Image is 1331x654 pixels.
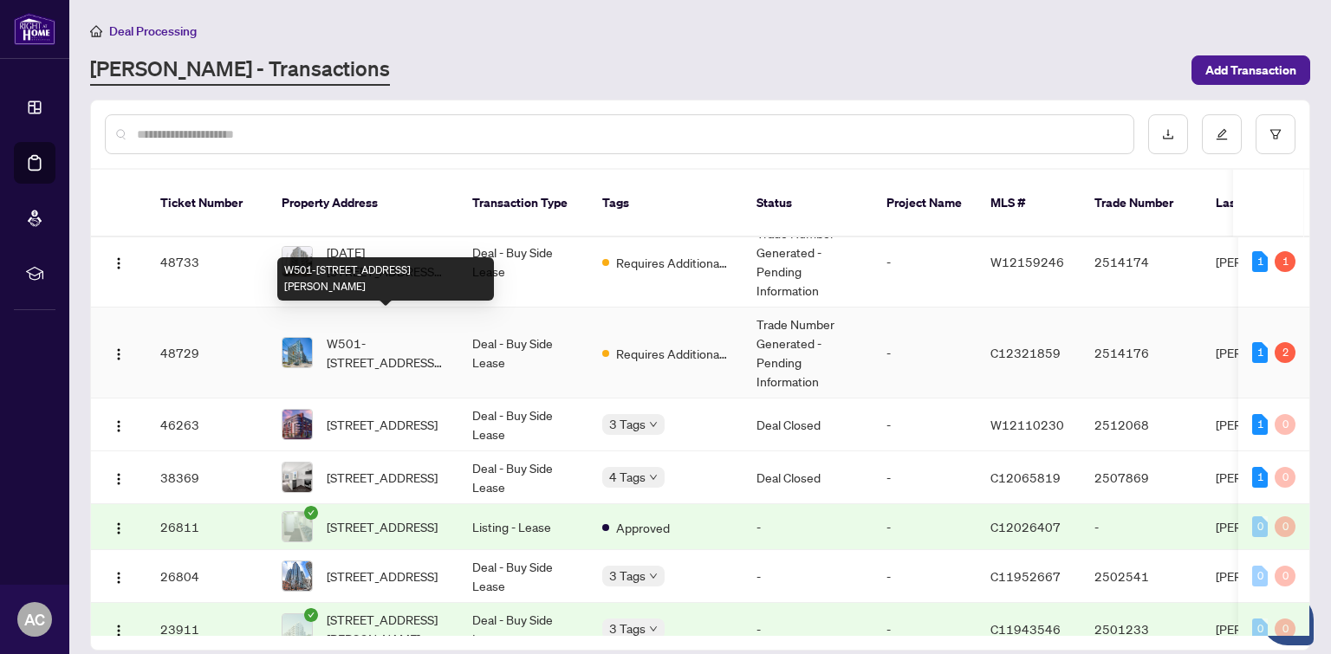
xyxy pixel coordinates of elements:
div: 0 [1252,618,1268,639]
td: Deal Closed [743,398,873,451]
span: download [1162,128,1174,140]
td: Deal - Buy Side Lease [458,550,588,603]
img: Logo [112,419,126,433]
div: 2 [1275,342,1295,363]
span: down [649,572,658,580]
td: 26811 [146,504,268,550]
span: check-circle [304,506,318,520]
div: 0 [1275,618,1295,639]
span: AC [24,607,45,631]
span: C12065819 [990,469,1061,485]
span: C11952667 [990,568,1061,584]
td: Listing - Lease [458,504,588,550]
td: - [873,398,977,451]
img: Logo [112,624,126,638]
button: Logo [105,248,133,275]
span: C12026407 [990,519,1061,534]
button: Logo [105,562,133,590]
span: Requires Additional Docs [616,253,729,272]
td: 46263 [146,398,268,451]
div: 0 [1275,467,1295,488]
div: 0 [1252,516,1268,537]
div: W501-[STREET_ADDRESS][PERSON_NAME] [277,257,494,301]
span: down [649,420,658,429]
button: Add Transaction [1191,55,1310,85]
td: 48729 [146,308,268,398]
span: [STREET_ADDRESS][PERSON_NAME] [327,610,445,648]
span: home [90,25,102,37]
span: check-circle [304,608,318,622]
th: Transaction Type [458,170,588,237]
img: thumbnail-img [282,561,312,591]
img: logo [14,13,55,45]
button: filter [1256,114,1295,154]
span: 3 Tags [609,414,646,434]
div: 0 [1275,516,1295,537]
span: [DATE][STREET_ADDRESS][DATE][PERSON_NAME] [327,243,445,281]
div: 1 [1275,251,1295,272]
div: 0 [1252,566,1268,586]
img: Logo [112,256,126,270]
div: 0 [1275,566,1295,586]
button: Logo [105,463,133,491]
img: Logo [112,347,126,361]
th: MLS # [977,170,1081,237]
td: Deal - Buy Side Lease [458,308,588,398]
span: edit [1216,128,1228,140]
td: Deal Closed [743,451,873,504]
button: edit [1202,114,1242,154]
th: Trade Number [1081,170,1202,237]
span: 4 Tags [609,467,646,487]
td: - [1081,504,1202,550]
span: 3 Tags [609,618,646,638]
button: Logo [105,513,133,541]
span: W12110230 [990,417,1064,432]
img: thumbnail-img [282,614,312,644]
span: down [649,625,658,633]
img: thumbnail-img [282,338,312,367]
span: 3 Tags [609,566,646,586]
img: thumbnail-img [282,512,312,541]
span: Approved [616,518,670,537]
img: Logo [112,571,126,585]
button: Logo [105,411,133,438]
td: 2507869 [1081,451,1202,504]
span: [STREET_ADDRESS] [327,567,438,586]
span: filter [1269,128,1282,140]
span: [STREET_ADDRESS] [327,517,438,536]
img: thumbnail-img [282,410,312,439]
td: - [873,504,977,550]
div: 1 [1252,467,1268,488]
td: - [743,550,873,603]
td: - [743,504,873,550]
span: C11943546 [990,621,1061,637]
span: Deal Processing [109,23,197,39]
td: 38369 [146,451,268,504]
span: W501-[STREET_ADDRESS][PERSON_NAME] [327,333,445,372]
div: 0 [1275,414,1295,435]
img: Logo [112,472,126,486]
td: 2514174 [1081,217,1202,308]
td: Trade Number Generated - Pending Information [743,217,873,308]
td: - [873,451,977,504]
td: - [873,550,977,603]
th: Property Address [268,170,458,237]
td: 48733 [146,217,268,308]
td: 2502541 [1081,550,1202,603]
span: W12159246 [990,254,1064,269]
td: Deal - Buy Side Lease [458,398,588,451]
th: Status [743,170,873,237]
span: C12321859 [990,345,1061,360]
th: Tags [588,170,743,237]
a: [PERSON_NAME] - Transactions [90,55,390,86]
img: thumbnail-img [282,463,312,492]
button: download [1148,114,1188,154]
img: Logo [112,521,126,535]
span: [STREET_ADDRESS] [327,468,438,487]
td: Trade Number Generated - Pending Information [743,308,873,398]
td: Deal - Buy Side Lease [458,217,588,308]
td: - [873,217,977,308]
td: 2512068 [1081,398,1202,451]
span: Add Transaction [1205,56,1296,84]
td: 26804 [146,550,268,603]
